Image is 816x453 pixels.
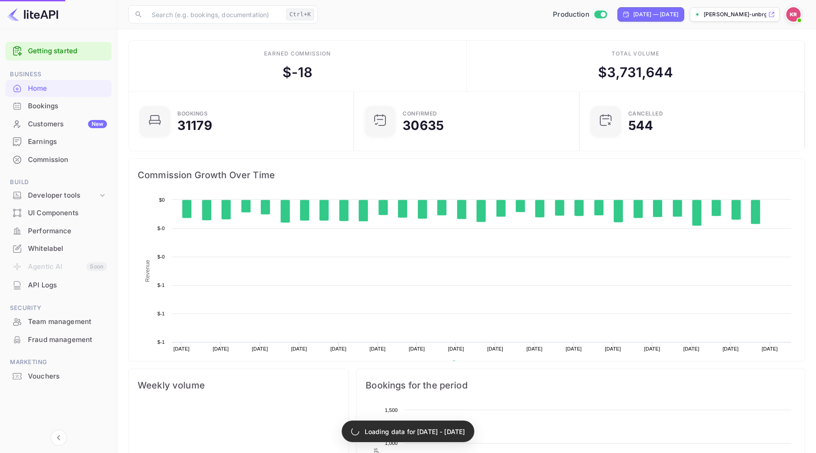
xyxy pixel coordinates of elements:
[158,282,165,288] text: $-1
[409,346,425,351] text: [DATE]
[365,427,465,436] p: Loading data for [DATE] - [DATE]
[5,177,111,187] span: Build
[5,151,111,169] div: Commission
[283,62,313,83] div: $ -18
[88,120,107,128] div: New
[28,155,107,165] div: Commission
[177,119,212,132] div: 31179
[644,346,660,351] text: [DATE]
[213,346,229,351] text: [DATE]
[177,111,208,116] div: Bookings
[7,7,58,22] img: LiteAPI logo
[28,280,107,291] div: API Logs
[5,204,111,222] div: UI Components
[173,346,190,351] text: [DATE]
[5,97,111,114] a: Bookings
[5,357,111,367] span: Marketing
[5,303,111,313] span: Security
[5,222,111,239] a: Performance
[5,313,111,330] a: Team management
[723,346,739,351] text: [DATE]
[28,208,107,218] div: UI Components
[28,226,107,236] div: Performance
[786,7,801,22] img: Kobus Roux
[5,240,111,258] div: Whitelabel
[526,346,542,351] text: [DATE]
[704,10,766,18] p: [PERSON_NAME]-unbrg.[PERSON_NAME]...
[138,378,339,393] span: Weekly volume
[598,62,673,83] div: $ 3,731,644
[460,361,483,367] text: Revenue
[403,119,444,132] div: 30635
[403,111,437,116] div: Confirmed
[5,313,111,331] div: Team management
[146,5,283,23] input: Search (e.g. bookings, documentation)
[159,197,165,203] text: $0
[487,346,504,351] text: [DATE]
[5,116,111,133] div: CustomersNew
[5,133,111,151] div: Earnings
[28,46,107,56] a: Getting started
[28,317,107,327] div: Team management
[683,346,700,351] text: [DATE]
[158,311,165,316] text: $-1
[28,119,107,129] div: Customers
[366,378,796,393] span: Bookings for the period
[144,260,151,282] text: Revenue
[5,368,111,385] div: Vouchers
[617,7,684,22] div: Click to change the date range period
[5,151,111,168] a: Commission
[762,346,778,351] text: [DATE]
[5,188,111,203] div: Developer tools
[628,119,653,132] div: 544
[5,42,111,60] div: Getting started
[553,9,589,20] span: Production
[5,80,111,97] a: Home
[385,440,398,446] text: 1,000
[5,97,111,115] div: Bookings
[330,346,347,351] text: [DATE]
[633,10,678,18] div: [DATE] — [DATE]
[370,346,386,351] text: [DATE]
[158,339,165,345] text: $-1
[5,204,111,221] a: UI Components
[628,111,663,116] div: CANCELLED
[549,9,610,20] div: Switch to Sandbox mode
[5,240,111,257] a: Whitelabel
[5,331,111,349] div: Fraud management
[28,101,107,111] div: Bookings
[291,346,307,351] text: [DATE]
[158,254,165,259] text: $-0
[605,346,621,351] text: [DATE]
[51,430,67,446] button: Collapse navigation
[286,9,314,20] div: Ctrl+K
[252,346,268,351] text: [DATE]
[448,346,464,351] text: [DATE]
[5,277,111,293] a: API Logs
[158,226,165,231] text: $-0
[28,190,98,201] div: Developer tools
[28,244,107,254] div: Whitelabel
[566,346,582,351] text: [DATE]
[28,335,107,345] div: Fraud management
[385,407,398,413] text: 1,500
[5,69,111,79] span: Business
[28,137,107,147] div: Earnings
[5,222,111,240] div: Performance
[138,168,796,182] span: Commission Growth Over Time
[264,50,331,58] div: Earned commission
[612,50,660,58] div: Total volume
[28,83,107,94] div: Home
[5,116,111,132] a: CustomersNew
[5,331,111,348] a: Fraud management
[5,277,111,294] div: API Logs
[5,368,111,384] a: Vouchers
[5,133,111,150] a: Earnings
[28,371,107,382] div: Vouchers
